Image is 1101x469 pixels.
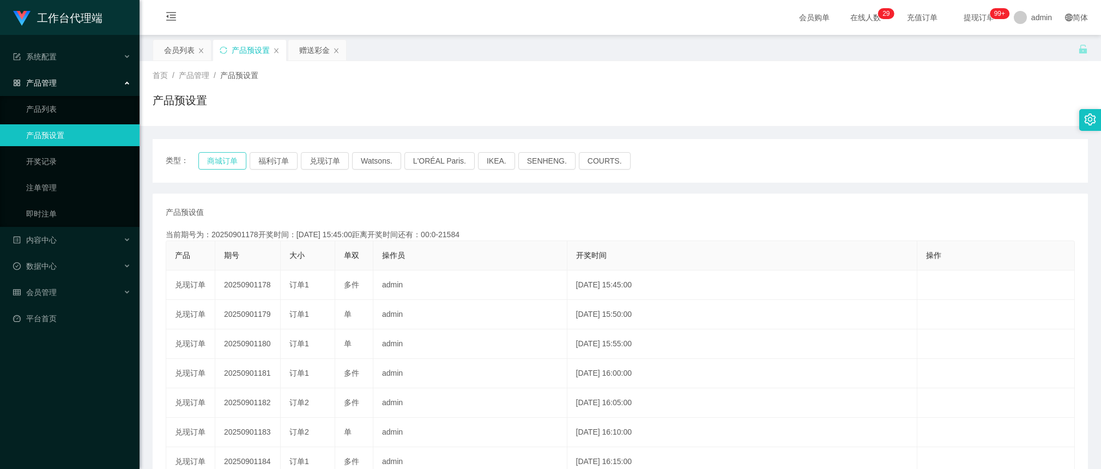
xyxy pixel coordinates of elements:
i: 图标: table [13,288,21,296]
h1: 产品预设置 [153,92,207,109]
span: 大小 [289,251,305,260]
td: 兑现订单 [166,300,215,329]
i: 图标: close [273,47,280,54]
h1: 工作台代理端 [37,1,102,35]
div: 产品预设置 [232,40,270,61]
span: 订单1 [289,310,309,318]
button: L'ORÉAL Paris. [404,152,475,170]
span: 多件 [344,280,359,289]
td: [DATE] 15:50:00 [567,300,917,329]
td: 20250901178 [215,270,281,300]
span: 订单1 [289,339,309,348]
a: 注单管理 [26,177,131,199]
span: 数据中心 [13,262,57,270]
td: 20250901179 [215,300,281,329]
span: 订单1 [289,369,309,377]
i: 图标: check-circle-o [13,262,21,270]
span: 单双 [344,251,359,260]
i: 图标: setting [1084,113,1096,125]
i: 图标: menu-fold [153,1,190,35]
a: 即时注单 [26,203,131,225]
i: 图标: appstore-o [13,79,21,87]
span: 类型： [166,152,198,170]
span: 单 [344,428,352,436]
td: admin [373,388,567,418]
td: 兑现订单 [166,388,215,418]
span: 期号 [224,251,239,260]
a: 开奖记录 [26,151,131,172]
span: / [214,71,216,80]
td: 20250901181 [215,359,281,388]
span: / [172,71,174,80]
span: 订单2 [289,428,309,436]
span: 单 [344,339,352,348]
td: 20250901180 [215,329,281,359]
button: SENHENG. [518,152,576,170]
td: admin [373,359,567,388]
span: 首页 [153,71,168,80]
span: 单 [344,310,352,318]
i: 图标: global [1065,14,1073,21]
td: admin [373,270,567,300]
td: [DATE] 15:55:00 [567,329,917,359]
button: IKEA. [478,152,515,170]
span: 提现订单 [958,14,1000,21]
button: 商城订单 [198,152,246,170]
span: 产品预设值 [166,207,204,218]
span: 产品管理 [179,71,209,80]
span: 内容中心 [13,236,57,244]
td: admin [373,329,567,359]
button: 福利订单 [250,152,298,170]
span: 多件 [344,369,359,377]
button: Watsons. [352,152,401,170]
a: 工作台代理端 [13,13,102,22]
i: 图标: close [198,47,204,54]
td: 兑现订单 [166,359,215,388]
sup: 29 [878,8,894,19]
td: 兑现订单 [166,418,215,447]
td: 20250901183 [215,418,281,447]
span: 多件 [344,457,359,466]
td: [DATE] 16:05:00 [567,388,917,418]
span: 操作 [926,251,941,260]
td: admin [373,418,567,447]
span: 订单2 [289,398,309,407]
td: 兑现订单 [166,270,215,300]
i: 图标: close [333,47,340,54]
span: 产品管理 [13,79,57,87]
button: COURTS. [579,152,631,170]
span: 会员管理 [13,288,57,297]
span: 产品预设置 [220,71,258,80]
span: 订单1 [289,280,309,289]
sup: 1047 [990,8,1009,19]
p: 2 [882,8,886,19]
span: 开奖时间 [576,251,607,260]
span: 产品 [175,251,190,260]
p: 9 [886,8,890,19]
td: [DATE] 16:10:00 [567,418,917,447]
div: 赠送彩金 [299,40,330,61]
button: 兑现订单 [301,152,349,170]
a: 产品列表 [26,98,131,120]
a: 图标: dashboard平台首页 [13,308,131,329]
i: 图标: profile [13,236,21,244]
span: 充值订单 [902,14,943,21]
span: 订单1 [289,457,309,466]
i: 图标: sync [220,46,227,54]
td: [DATE] 16:00:00 [567,359,917,388]
td: [DATE] 15:45:00 [567,270,917,300]
td: 兑现订单 [166,329,215,359]
a: 产品预设置 [26,124,131,146]
span: 系统配置 [13,52,57,61]
td: 20250901182 [215,388,281,418]
i: 图标: unlock [1078,44,1088,54]
td: admin [373,300,567,329]
span: 操作员 [382,251,405,260]
div: 当前期号为：20250901178开奖时间：[DATE] 15:45:00距离开奖时间还有：00:0-21584 [166,229,1075,240]
span: 多件 [344,398,359,407]
i: 图标: form [13,53,21,61]
span: 在线人数 [845,14,886,21]
img: logo.9652507e.png [13,11,31,26]
div: 会员列表 [164,40,195,61]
